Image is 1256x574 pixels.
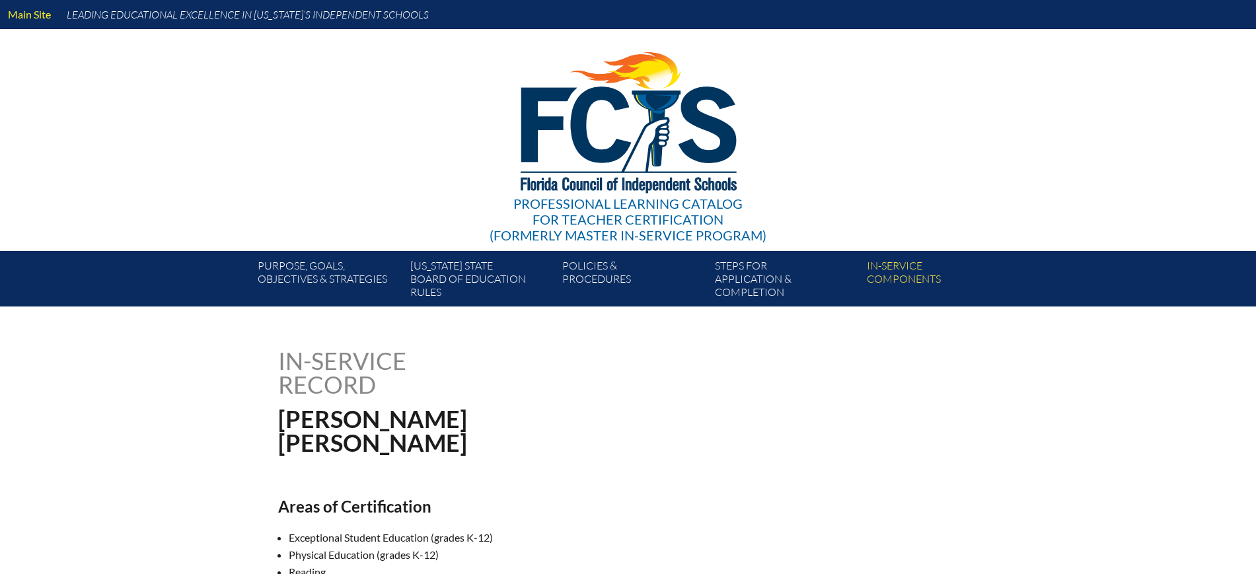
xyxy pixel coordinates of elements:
h2: Areas of Certification [278,497,743,516]
a: Purpose, goals,objectives & strategies [252,256,404,306]
a: Steps forapplication & completion [710,256,862,306]
h1: In-service record [278,349,544,396]
h1: [PERSON_NAME] [PERSON_NAME] [278,407,712,454]
img: FCISlogo221.eps [492,29,764,209]
a: Professional Learning Catalog for Teacher Certification(formerly Master In-service Program) [484,26,772,246]
a: Main Site [3,5,56,23]
li: Exceptional Student Education (grades K-12) [289,529,754,546]
li: Physical Education (grades K-12) [289,546,754,563]
a: In-servicecomponents [862,256,1014,306]
span: for Teacher Certification [533,211,723,227]
div: Professional Learning Catalog (formerly Master In-service Program) [490,196,766,243]
a: [US_STATE] StateBoard of Education rules [405,256,557,306]
a: Policies &Procedures [557,256,709,306]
